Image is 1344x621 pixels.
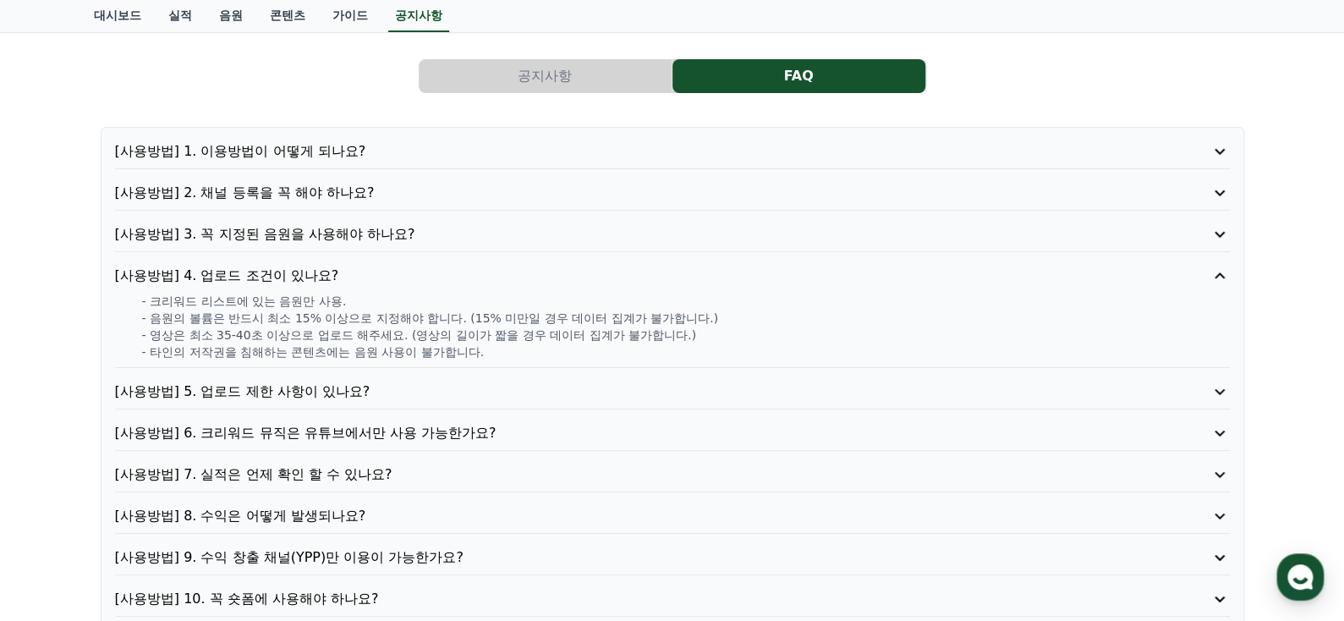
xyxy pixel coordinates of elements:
[115,464,1230,485] button: [사용방법] 7. 실적은 언제 확인 할 수 있나요?
[115,423,1230,443] button: [사용방법] 6. 크리워드 뮤직은 유튜브에서만 사용 가능한가요?
[115,183,1230,203] button: [사용방법] 2. 채널 등록을 꼭 해야 하나요?
[115,382,1141,402] p: [사용방법] 5. 업로드 제한 사항이 있나요?
[115,141,1230,162] button: [사용방법] 1. 이용방법이 어떻게 되나요?
[142,293,1230,310] p: - 크리워드 리스트에 있는 음원만 사용.
[115,589,1230,609] button: [사용방법] 10. 꼭 숏폼에 사용해야 하나요?
[142,310,1230,327] p: - 음원의 볼륨은 반드시 최소 15% 이상으로 지정해야 합니다. (15% 미만일 경우 데이터 집계가 불가합니다.)
[218,481,325,523] a: 설정
[5,481,112,523] a: 홈
[142,327,1230,343] p: - 영상은 최소 35-40초 이상으로 업로드 해주세요. (영상의 길이가 짧을 경우 데이터 집계가 불가합니다.)
[115,464,1141,485] p: [사용방법] 7. 실적은 언제 확인 할 수 있나요?
[115,224,1230,245] button: [사용방법] 3. 꼭 지정된 음원을 사용해야 하나요?
[112,481,218,523] a: 대화
[672,59,926,93] a: FAQ
[115,547,1230,568] button: [사용방법] 9. 수익 창출 채널(YPP)만 이용이 가능한가요?
[142,343,1230,360] p: - 타인의 저작권을 침해하는 콘텐츠에는 음원 사용이 불가합니다.
[155,507,175,520] span: 대화
[115,547,1141,568] p: [사용방법] 9. 수익 창출 채널(YPP)만 이용이 가능한가요?
[115,589,1141,609] p: [사용방법] 10. 꼭 숏폼에 사용해야 하나요?
[419,59,672,93] button: 공지사항
[115,183,1141,203] p: [사용방법] 2. 채널 등록을 꼭 해야 하나요?
[115,266,1230,286] button: [사용방법] 4. 업로드 조건이 있나요?
[115,506,1230,526] button: [사용방법] 8. 수익은 어떻게 발생되나요?
[115,382,1230,402] button: [사용방법] 5. 업로드 제한 사항이 있나요?
[115,224,1141,245] p: [사용방법] 3. 꼭 지정된 음원을 사용해야 하나요?
[261,506,282,519] span: 설정
[672,59,925,93] button: FAQ
[115,141,1141,162] p: [사용방법] 1. 이용방법이 어떻게 되나요?
[53,506,63,519] span: 홈
[115,266,1141,286] p: [사용방법] 4. 업로드 조건이 있나요?
[115,423,1141,443] p: [사용방법] 6. 크리워드 뮤직은 유튜브에서만 사용 가능한가요?
[115,506,1141,526] p: [사용방법] 8. 수익은 어떻게 발생되나요?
